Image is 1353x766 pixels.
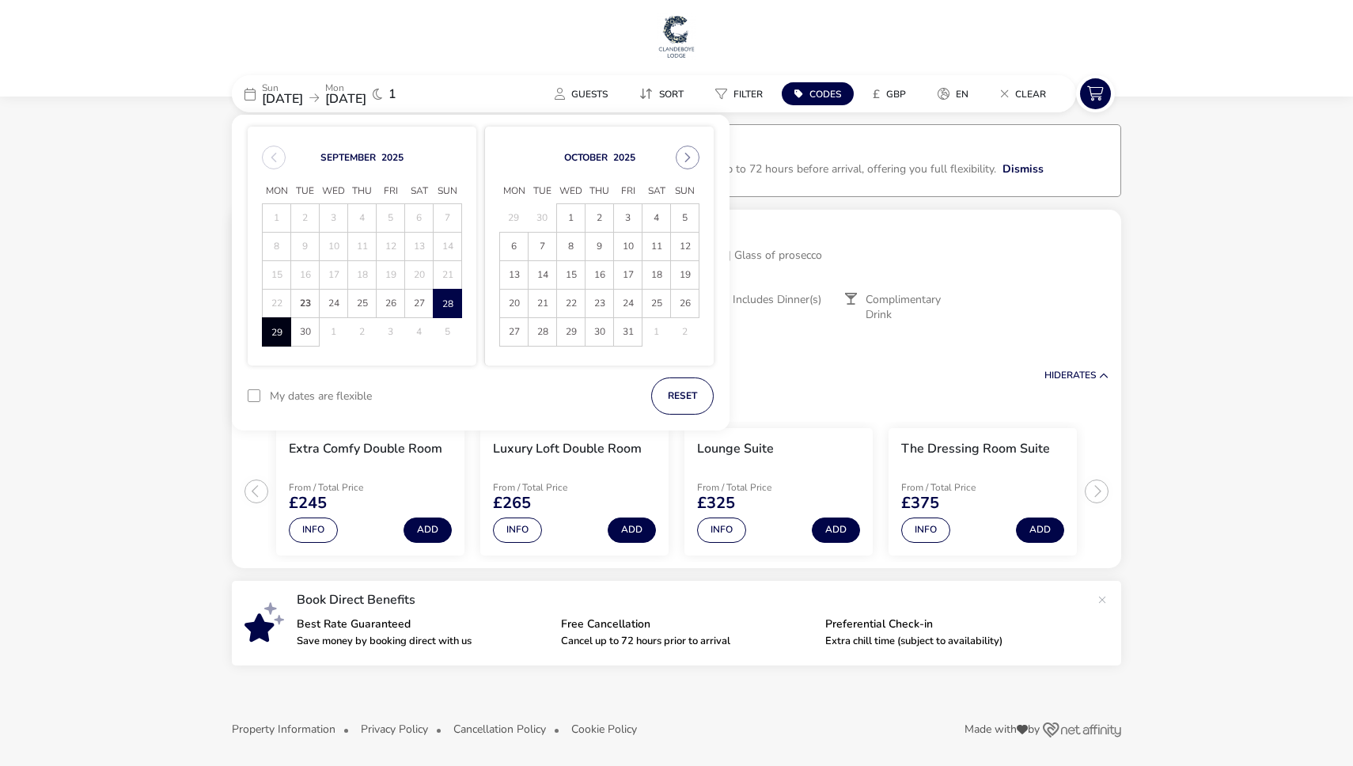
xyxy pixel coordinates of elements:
[671,261,699,289] span: 19
[671,290,699,318] td: 26
[671,204,699,232] span: 5
[529,318,557,347] td: 28
[348,290,377,318] td: 25
[676,146,699,169] button: Next Month
[557,204,585,232] span: 1
[571,723,637,735] button: Cookie Policy
[642,204,671,233] td: 4
[614,261,642,289] span: 17
[671,290,699,317] span: 26
[270,391,372,402] label: My dates are flexible
[627,82,703,105] naf-pibe-menu-bar-item: Sort
[291,318,320,347] td: 30
[642,261,670,289] span: 18
[377,290,405,318] td: 26
[860,82,925,105] naf-pibe-menu-bar-item: £GBP
[500,290,528,317] span: 20
[289,441,442,457] h3: Extra Comfy Double Room
[434,261,462,290] td: 21
[642,204,670,232] span: 4
[1044,369,1067,381] span: Hide
[557,233,586,261] td: 8
[614,290,642,317] span: 24
[671,233,699,260] span: 12
[659,88,684,100] span: Sort
[291,180,320,203] span: Tue
[348,318,377,347] td: 2
[586,204,614,233] td: 2
[320,318,348,347] td: 1
[529,290,557,318] td: 21
[320,233,348,261] td: 10
[697,495,735,511] span: £325
[614,261,642,290] td: 17
[377,204,405,233] td: 5
[586,233,613,260] span: 9
[529,180,557,203] span: Tue
[289,495,327,511] span: £245
[405,290,434,318] td: 27
[500,261,528,289] span: 13
[671,233,699,261] td: 12
[542,82,620,105] button: Guests
[405,180,434,203] span: Sat
[529,233,557,261] td: 7
[987,82,1065,105] naf-pibe-menu-bar-item: Clear
[320,180,348,203] span: Wed
[614,204,642,232] span: 3
[586,318,614,347] td: 30
[697,518,746,543] button: Info
[809,88,841,100] span: Codes
[493,495,531,511] span: £265
[608,518,656,543] button: Add
[500,261,529,290] td: 13
[614,318,642,346] span: 31
[263,233,291,261] td: 8
[557,261,586,290] td: 15
[232,75,469,112] div: Sun[DATE]Mon[DATE]1
[697,441,774,457] h3: Lounge Suite
[500,233,528,260] span: 6
[671,204,699,233] td: 5
[529,261,557,290] td: 14
[297,636,548,647] p: Save money by booking direct with us
[642,261,671,290] td: 18
[404,518,452,543] button: Add
[866,293,964,321] span: Complimentary Drink
[782,82,854,105] button: Codes
[542,82,627,105] naf-pibe-menu-bar-item: Guests
[453,723,546,735] button: Cancellation Policy
[320,261,348,290] td: 17
[1016,518,1064,543] button: Add
[614,290,642,318] td: 24
[405,261,434,290] td: 20
[289,518,338,543] button: Info
[925,82,981,105] button: en
[377,180,405,203] span: Fri
[812,518,860,543] button: Add
[500,290,529,318] td: 20
[614,204,642,233] td: 3
[348,261,377,290] td: 18
[291,261,320,290] td: 16
[377,261,405,290] td: 19
[873,86,880,102] i: £
[297,593,1090,606] p: Book Direct Benefits
[642,318,671,347] td: 1
[671,318,699,347] td: 2
[493,518,542,543] button: Info
[263,319,290,347] span: 29
[348,233,377,261] td: 11
[578,222,1109,241] h2: A Taste of Freedom
[651,377,714,415] button: reset
[325,83,366,93] p: Mon
[860,82,919,105] button: £GBP
[377,233,405,261] td: 12
[782,82,860,105] naf-pibe-menu-bar-item: Codes
[500,180,529,203] span: Mon
[405,233,434,261] td: 13
[657,13,696,60] img: Main Website
[297,619,548,630] p: Best Rate Guaranteed
[564,151,608,164] button: Choose Month
[881,422,1085,562] swiper-slide: 4 / 4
